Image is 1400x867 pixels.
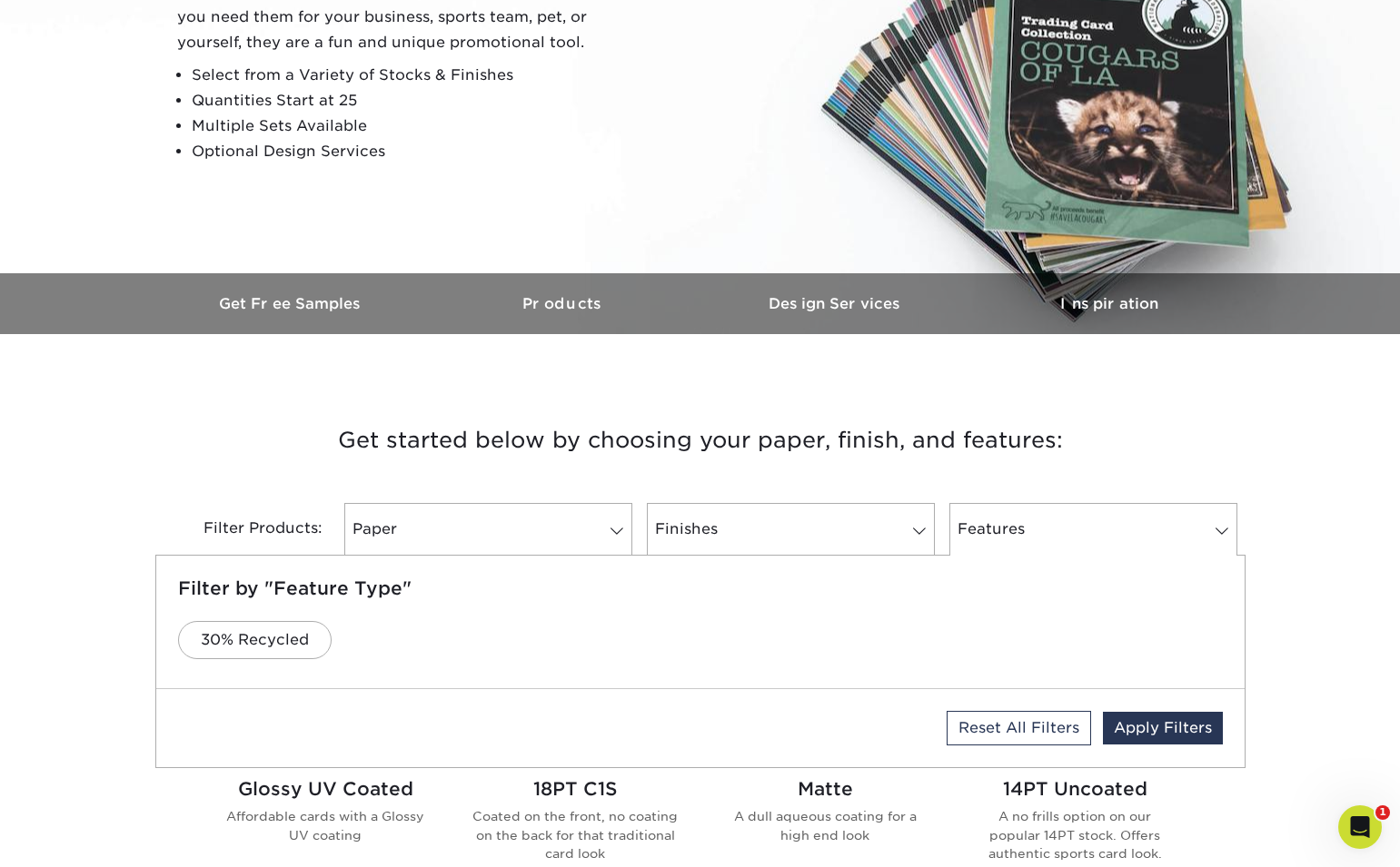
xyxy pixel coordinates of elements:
h3: Design Services [700,295,973,312]
a: 30% Recycled [178,621,332,659]
a: Features [949,503,1237,556]
p: Coated on the front, no coating on the back for that traditional card look [472,807,679,862]
a: Products [428,273,700,334]
li: Quantities Start at 25 [192,88,631,113]
h2: Matte [722,778,928,800]
a: Design Services [700,273,973,334]
li: Optional Design Services [192,139,631,164]
h3: Get started below by choosing your paper, finish, and features: [169,399,1232,481]
a: Paper [344,503,632,556]
a: Apply Filters [1103,712,1223,744]
a: Finishes [647,503,935,556]
h3: Inspiration [973,295,1246,312]
span: 1 [1375,805,1390,820]
p: Affordable cards with a Glossy UV coating [223,807,429,844]
div: Filter Products: [155,503,337,556]
h2: Glossy UV Coated [223,778,429,800]
li: Multiple Sets Available [192,113,631,139]
p: A no frills option on our popular 14PT stock. Offers authentic sports card look. [972,807,1178,862]
h3: Products [428,295,700,312]
a: Get Free Samples [155,273,428,334]
iframe: Intercom live chat [1338,805,1382,849]
li: Select from a Variety of Stocks & Finishes [192,63,631,88]
a: Inspiration [973,273,1246,334]
h3: Get Free Samples [155,295,428,312]
a: Reset All Filters [947,711,1091,745]
iframe: Google Customer Reviews [5,812,154,861]
h2: 18PT C1S [472,778,679,800]
h2: 14PT Uncoated [972,778,1178,800]
p: A dull aqueous coating for a high end look [722,807,928,844]
h5: Filter by "Feature Type" [178,577,1223,599]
